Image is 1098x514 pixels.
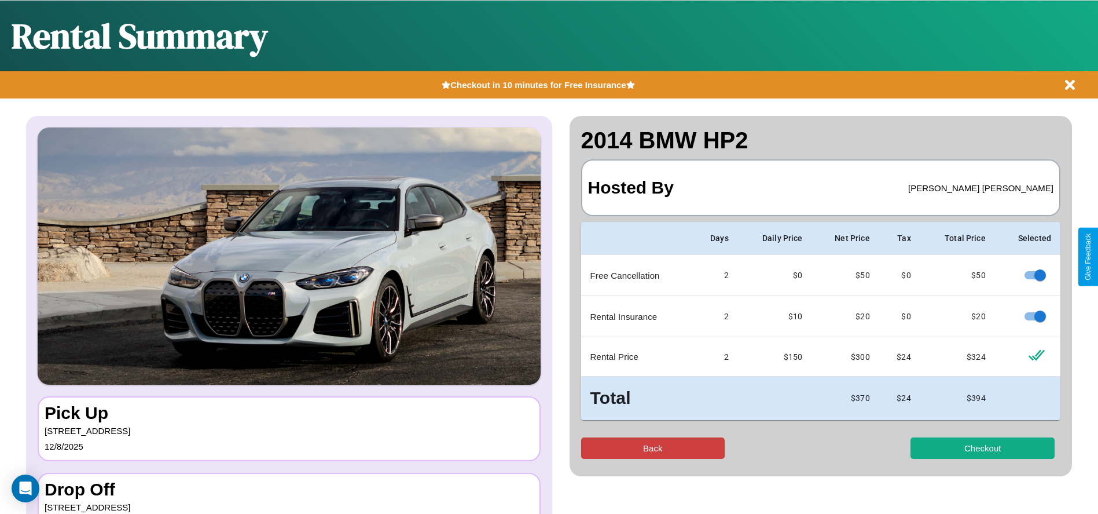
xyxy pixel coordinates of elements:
h3: Pick Up [45,403,534,423]
div: Open Intercom Messenger [12,475,39,502]
p: Rental Insurance [590,309,682,325]
b: Checkout in 10 minutes for Free Insurance [450,80,626,90]
td: $ 300 [812,337,879,377]
td: $ 324 [920,337,995,377]
th: Total Price [920,222,995,255]
td: $ 20 [920,296,995,337]
td: $0 [879,296,920,337]
td: $ 50 [812,255,879,296]
h2: 2014 BMW HP2 [581,127,1061,154]
td: $ 394 [920,377,995,420]
table: simple table [581,222,1061,420]
h3: Drop Off [45,480,534,500]
p: 12 / 8 / 2025 [45,439,534,454]
td: 2 [692,255,738,296]
button: Checkout [910,438,1055,459]
td: $0 [879,255,920,296]
h1: Rental Summary [12,12,268,60]
p: [PERSON_NAME] [PERSON_NAME] [908,180,1053,196]
th: Daily Price [738,222,812,255]
td: $ 24 [879,337,920,377]
p: Free Cancellation [590,268,682,283]
td: $ 50 [920,255,995,296]
p: [STREET_ADDRESS] [45,423,534,439]
h3: Hosted By [588,166,674,209]
td: 2 [692,296,738,337]
th: Days [692,222,738,255]
td: $10 [738,296,812,337]
td: $ 150 [738,337,812,377]
div: Give Feedback [1084,234,1092,280]
td: $ 370 [812,377,879,420]
th: Net Price [812,222,879,255]
th: Selected [995,222,1060,255]
p: Rental Price [590,349,682,364]
h3: Total [590,386,682,411]
td: $ 24 [879,377,920,420]
td: $0 [738,255,812,296]
th: Tax [879,222,920,255]
td: $ 20 [812,296,879,337]
button: Back [581,438,725,459]
td: 2 [692,337,738,377]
